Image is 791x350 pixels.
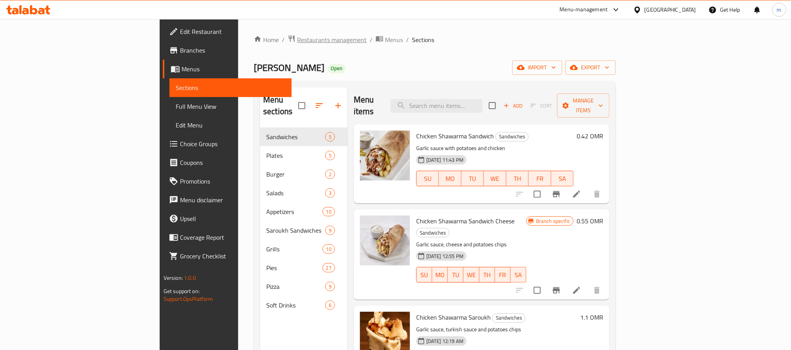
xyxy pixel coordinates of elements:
[323,208,335,216] span: 10
[511,267,526,283] button: SA
[266,263,322,272] span: Pies
[390,99,483,113] input: search
[484,171,506,186] button: WE
[416,171,439,186] button: SU
[442,173,458,184] span: MO
[266,226,325,235] span: Saroukh Sandwiches
[164,286,200,296] span: Get support on:
[498,269,508,281] span: FR
[260,184,347,202] div: Salads3
[325,170,335,179] div: items
[180,195,285,205] span: Menu disclaimer
[266,132,325,141] div: Sandwiches
[180,177,285,186] span: Promotions
[588,185,606,203] button: delete
[180,233,285,242] span: Coverage Report
[297,35,367,44] span: Restaurants management
[526,100,557,112] span: Select section first
[360,131,410,180] img: Chicken Shawarma Sandwich
[326,302,335,309] span: 6
[326,227,335,234] span: 9
[547,281,566,300] button: Branch-specific-item
[484,97,501,114] span: Select section
[328,65,346,72] span: Open
[560,5,608,14] div: Menu-management
[163,191,292,209] a: Menu disclaimer
[322,263,335,272] div: items
[322,244,335,254] div: items
[182,64,285,74] span: Menus
[325,132,335,141] div: items
[501,100,526,112] span: Add item
[385,35,403,44] span: Menus
[529,186,545,202] span: Select to update
[260,277,347,296] div: Pizza9
[461,171,484,186] button: TU
[572,63,609,72] span: export
[416,228,449,237] div: Sandwiches
[506,171,529,186] button: TH
[420,269,429,281] span: SU
[360,216,410,265] img: Chicken Shawarma Sandwich Cheese
[294,97,310,114] span: Select all sections
[254,35,616,45] nav: breadcrumb
[502,101,524,110] span: Add
[463,267,479,283] button: WE
[532,173,548,184] span: FR
[266,170,325,179] div: Burger
[563,96,603,115] span: Manage items
[260,165,347,184] div: Burger2
[416,215,515,227] span: Chicken Shawarma Sandwich Cheese
[260,124,347,318] nav: Menu sections
[260,202,347,221] div: Appetizers10
[645,5,696,14] div: [GEOGRAPHIC_DATA]
[416,130,494,142] span: Chicken Shawarma Sandwich
[169,116,292,134] a: Edit Menu
[180,139,285,148] span: Choice Groups
[492,313,526,323] div: Sandwiches
[510,173,526,184] span: TH
[533,217,573,225] span: Branch specific
[260,127,347,146] div: Sandwiches5
[323,246,335,253] span: 10
[370,35,372,44] li: /
[483,269,492,281] span: TH
[416,311,491,323] span: Chicken Shawarma Saroukh
[260,258,347,277] div: Pies27
[577,131,603,141] h6: 0.42 OMR
[266,207,322,216] div: Appetizers
[325,188,335,198] div: items
[164,294,213,304] a: Support.OpsPlatform
[176,120,285,130] span: Edit Menu
[180,27,285,36] span: Edit Restaurant
[416,267,432,283] button: SU
[432,267,448,283] button: MO
[266,282,325,291] div: Pizza
[163,172,292,191] a: Promotions
[266,151,325,160] span: Plates
[580,312,603,323] h6: 1.1 OMR
[163,153,292,172] a: Coupons
[565,60,616,75] button: export
[164,273,183,283] span: Version:
[266,244,322,254] span: Grills
[169,78,292,97] a: Sections
[163,134,292,153] a: Choice Groups
[323,264,335,272] span: 27
[325,301,335,310] div: items
[163,247,292,265] a: Grocery Checklist
[163,60,292,78] a: Menus
[326,133,335,141] span: 5
[288,35,367,45] a: Restaurants management
[518,63,556,72] span: import
[325,226,335,235] div: items
[547,185,566,203] button: Branch-specific-item
[572,189,581,199] a: Edit menu item
[529,171,551,186] button: FR
[180,251,285,261] span: Grocery Checklist
[176,83,285,92] span: Sections
[180,214,285,223] span: Upsell
[260,146,347,165] div: Plates5
[260,240,347,258] div: Grills10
